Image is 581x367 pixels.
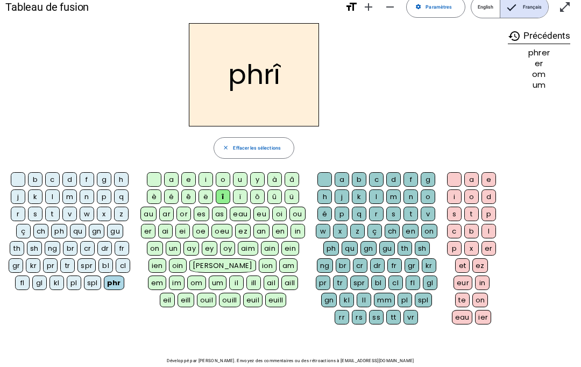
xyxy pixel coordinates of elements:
[169,276,185,290] div: im
[233,172,247,187] div: u
[169,258,187,273] div: oin
[77,258,96,273] div: spr
[97,189,111,204] div: p
[175,224,190,238] div: ei
[508,30,521,43] mat-icon: history
[335,310,349,324] div: rr
[193,224,209,238] div: oe
[323,241,339,256] div: ph
[421,207,435,221] div: v
[272,224,288,238] div: en
[189,258,256,273] div: [PERSON_NAME]
[28,207,42,221] div: s
[379,241,395,256] div: gu
[97,241,112,256] div: dr
[362,1,375,13] mat-icon: add
[342,241,358,256] div: qu
[216,172,230,187] div: o
[272,207,287,221] div: oi
[164,172,179,187] div: a
[67,276,81,290] div: pl
[166,241,181,256] div: un
[11,189,25,204] div: j
[481,224,496,238] div: l
[27,241,42,256] div: sh
[333,276,348,290] div: tr
[464,224,479,238] div: b
[335,189,349,204] div: j
[209,276,227,290] div: um
[49,276,64,290] div: kl
[350,224,365,238] div: z
[80,189,94,204] div: n
[415,4,421,10] mat-icon: settings
[464,207,479,221] div: t
[481,207,496,221] div: p
[114,189,129,204] div: q
[26,258,40,273] div: kr
[405,258,419,273] div: gr
[147,241,163,256] div: on
[481,189,496,204] div: d
[357,293,371,307] div: ll
[398,241,412,256] div: th
[333,224,348,238] div: x
[508,29,570,44] h3: Précédents
[336,258,350,273] div: br
[335,172,349,187] div: a
[285,172,299,187] div: â
[246,276,261,290] div: ill
[28,172,42,187] div: b
[335,207,349,221] div: p
[114,172,129,187] div: h
[421,189,435,204] div: o
[475,276,490,290] div: in
[181,189,196,204] div: ê
[481,241,496,256] div: er
[267,189,282,204] div: û
[233,144,280,152] span: Effacer les sélections
[384,1,396,13] mat-icon: remove
[80,241,95,256] div: cr
[80,172,94,187] div: f
[369,172,384,187] div: c
[386,310,401,324] div: tt
[183,241,199,256] div: ay
[403,189,418,204] div: n
[261,241,279,256] div: ain
[508,81,570,89] div: um
[51,224,67,238] div: ph
[197,293,216,307] div: ouil
[229,276,244,290] div: il
[60,258,75,273] div: tr
[352,189,366,204] div: k
[481,172,496,187] div: e
[97,207,111,221] div: x
[475,310,491,324] div: ier
[386,189,401,204] div: m
[339,293,354,307] div: kl
[212,207,228,221] div: as
[70,224,86,238] div: qu
[367,224,382,238] div: ç
[181,172,196,187] div: e
[11,207,25,221] div: r
[472,293,488,307] div: on
[187,276,206,290] div: om
[350,276,369,290] div: spr
[369,310,384,324] div: ss
[415,241,430,256] div: sh
[403,172,418,187] div: f
[447,207,462,221] div: s
[558,1,571,13] mat-icon: open_in_full
[386,207,401,221] div: s
[176,207,191,221] div: or
[455,293,470,307] div: te
[5,357,576,365] p: Développé par [PERSON_NAME]. Envoyez des commentaires ou des rétroactions à [EMAIL_ADDRESS][DOMAI...
[447,224,462,238] div: c
[316,276,330,290] div: pr
[290,224,305,238] div: in
[352,207,366,221] div: q
[158,224,173,238] div: ai
[360,241,377,256] div: gn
